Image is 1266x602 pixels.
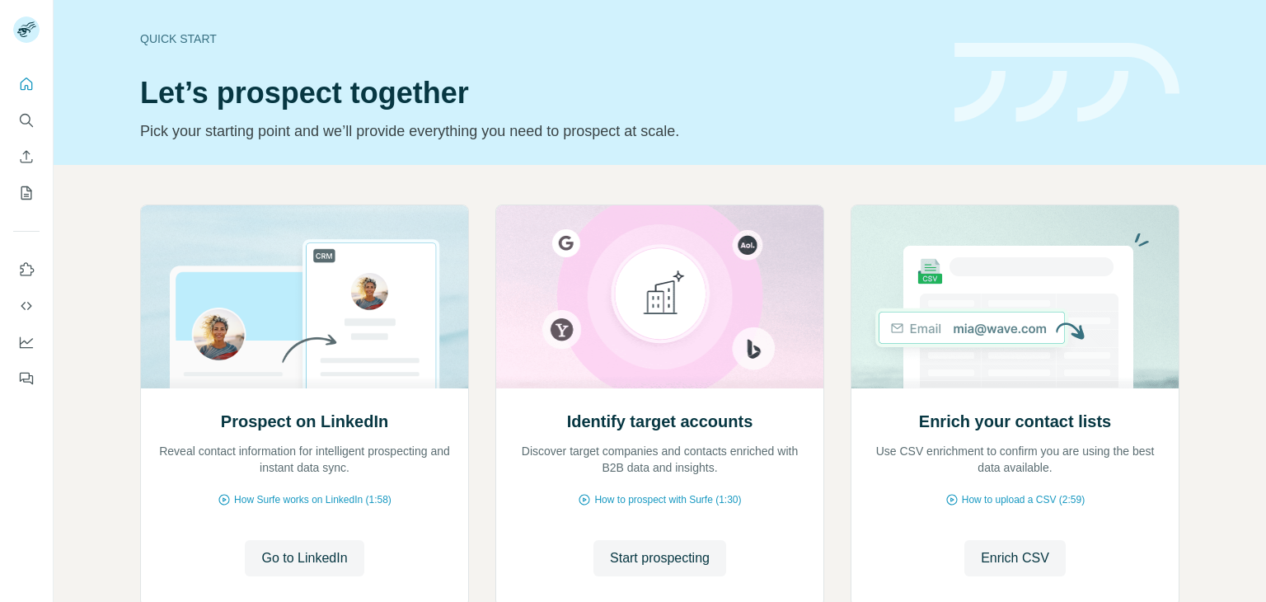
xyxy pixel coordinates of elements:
[868,443,1162,476] p: Use CSV enrichment to confirm you are using the best data available.
[962,492,1085,507] span: How to upload a CSV (2:59)
[245,540,363,576] button: Go to LinkedIn
[140,205,469,388] img: Prospect on LinkedIn
[964,540,1066,576] button: Enrich CSV
[13,106,40,135] button: Search
[851,205,1179,388] img: Enrich your contact lists
[919,410,1111,433] h2: Enrich your contact lists
[13,178,40,208] button: My lists
[13,142,40,172] button: Enrich CSV
[610,548,710,568] span: Start prospecting
[567,410,753,433] h2: Identify target accounts
[221,410,388,433] h2: Prospect on LinkedIn
[981,548,1049,568] span: Enrich CSV
[261,548,347,568] span: Go to LinkedIn
[234,492,392,507] span: How Surfe works on LinkedIn (1:58)
[140,77,935,110] h1: Let’s prospect together
[13,255,40,285] button: Use Surfe on LinkedIn
[13,291,40,321] button: Use Surfe API
[140,120,935,143] p: Pick your starting point and we’ll provide everything you need to prospect at scale.
[157,443,452,476] p: Reveal contact information for intelligent prospecting and instant data sync.
[495,205,824,388] img: Identify target accounts
[513,443,807,476] p: Discover target companies and contacts enriched with B2B data and insights.
[140,31,935,47] div: Quick start
[954,43,1179,123] img: banner
[594,492,741,507] span: How to prospect with Surfe (1:30)
[13,364,40,393] button: Feedback
[13,327,40,357] button: Dashboard
[13,69,40,99] button: Quick start
[593,540,726,576] button: Start prospecting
